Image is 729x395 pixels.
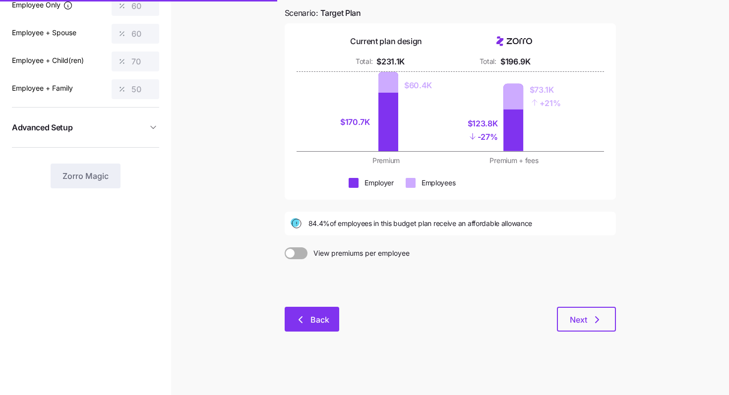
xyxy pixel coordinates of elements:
[570,314,587,326] span: Next
[51,164,121,188] button: Zorro Magic
[12,121,73,134] span: Advanced Setup
[307,247,410,259] span: View premiums per employee
[12,115,159,140] button: Advanced Setup
[285,7,361,19] span: Scenario:
[328,156,444,166] div: Premium
[12,27,76,38] label: Employee + Spouse
[500,56,531,68] div: $196.9K
[340,116,372,128] div: $170.7K
[12,55,84,66] label: Employee + Child(ren)
[530,96,561,110] div: + 21%
[530,84,561,96] div: $73.1K
[350,35,422,48] div: Current plan design
[285,307,339,332] button: Back
[62,170,109,182] span: Zorro Magic
[310,314,329,326] span: Back
[480,56,496,66] div: Total:
[320,7,361,19] span: Target Plan
[422,178,455,188] div: Employees
[557,307,616,332] button: Next
[376,56,405,68] div: $231.1K
[468,117,498,130] div: $123.8K
[468,130,498,143] div: - 27%
[456,156,572,166] div: Premium + fees
[12,83,73,94] label: Employee + Family
[356,56,372,66] div: Total:
[308,219,533,228] span: 84.4% of employees in this budget plan receive an affordable allowance
[364,178,394,188] div: Employer
[404,79,432,92] div: $60.4K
